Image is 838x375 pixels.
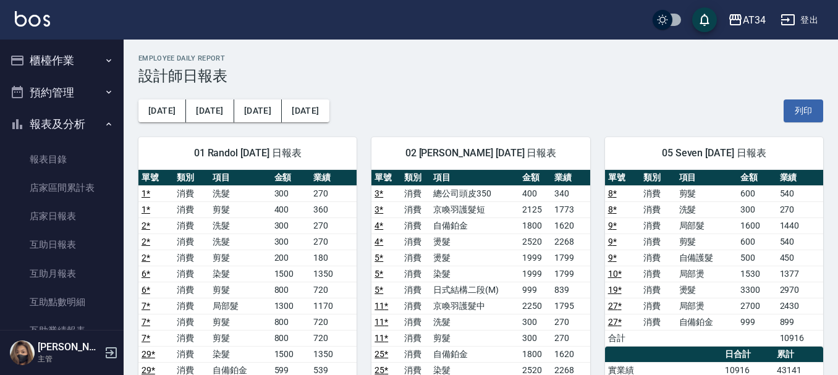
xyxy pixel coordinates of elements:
[271,250,310,266] td: 200
[209,217,271,234] td: 洗髮
[777,266,823,282] td: 1377
[38,353,101,364] p: 主管
[310,330,357,346] td: 720
[401,250,430,266] td: 消費
[174,346,209,362] td: 消費
[551,234,590,250] td: 2268
[722,347,774,363] th: 日合計
[174,234,209,250] td: 消費
[551,170,590,186] th: 業績
[430,298,519,314] td: 京喚羽護髮中
[15,11,50,27] img: Logo
[676,282,738,298] td: 燙髮
[209,298,271,314] td: 局部髮
[310,282,357,298] td: 720
[386,147,575,159] span: 02 [PERSON_NAME] [DATE] 日報表
[737,266,776,282] td: 1530
[174,185,209,201] td: 消費
[640,201,675,217] td: 消費
[271,234,310,250] td: 300
[5,77,119,109] button: 預約管理
[737,298,776,314] td: 2700
[777,314,823,330] td: 899
[10,340,35,365] img: Person
[310,250,357,266] td: 180
[519,298,551,314] td: 2250
[430,170,519,186] th: 項目
[676,201,738,217] td: 洗髮
[777,330,823,346] td: 10916
[209,314,271,330] td: 剪髮
[234,99,282,122] button: [DATE]
[174,282,209,298] td: 消費
[271,314,310,330] td: 800
[209,201,271,217] td: 剪髮
[174,298,209,314] td: 消費
[310,346,357,362] td: 1350
[282,99,329,122] button: [DATE]
[401,314,430,330] td: 消費
[174,314,209,330] td: 消費
[737,282,776,298] td: 3300
[676,298,738,314] td: 局部燙
[209,250,271,266] td: 剪髮
[209,266,271,282] td: 染髮
[430,185,519,201] td: 總公司頭皮350
[692,7,717,32] button: save
[551,298,590,314] td: 1795
[310,217,357,234] td: 270
[551,330,590,346] td: 270
[138,54,823,62] h2: Employee Daily Report
[777,170,823,186] th: 業績
[777,234,823,250] td: 540
[551,185,590,201] td: 340
[5,316,119,345] a: 互助業績報表
[271,282,310,298] td: 800
[138,99,186,122] button: [DATE]
[640,217,675,234] td: 消費
[310,298,357,314] td: 1170
[676,217,738,234] td: 局部髮
[551,282,590,298] td: 839
[401,217,430,234] td: 消費
[401,282,430,298] td: 消費
[640,314,675,330] td: 消費
[401,185,430,201] td: 消費
[776,9,823,32] button: 登出
[401,170,430,186] th: 類別
[401,234,430,250] td: 消費
[5,288,119,316] a: 互助點數明細
[209,234,271,250] td: 洗髮
[777,185,823,201] td: 540
[430,234,519,250] td: 燙髮
[777,217,823,234] td: 1440
[737,314,776,330] td: 999
[519,282,551,298] td: 999
[310,185,357,201] td: 270
[640,298,675,314] td: 消費
[777,282,823,298] td: 2970
[737,234,776,250] td: 600
[401,266,430,282] td: 消費
[271,185,310,201] td: 300
[430,266,519,282] td: 染髮
[371,170,400,186] th: 單號
[743,12,766,28] div: AT34
[676,234,738,250] td: 剪髮
[271,217,310,234] td: 300
[676,314,738,330] td: 自備鉑金
[5,259,119,288] a: 互助月報表
[5,202,119,230] a: 店家日報表
[519,314,551,330] td: 300
[310,266,357,282] td: 1350
[271,170,310,186] th: 金額
[737,201,776,217] td: 300
[551,217,590,234] td: 1620
[605,170,640,186] th: 單號
[209,346,271,362] td: 染髮
[174,266,209,282] td: 消費
[519,170,551,186] th: 金額
[519,346,551,362] td: 1800
[5,44,119,77] button: 櫃檯作業
[209,330,271,346] td: 剪髮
